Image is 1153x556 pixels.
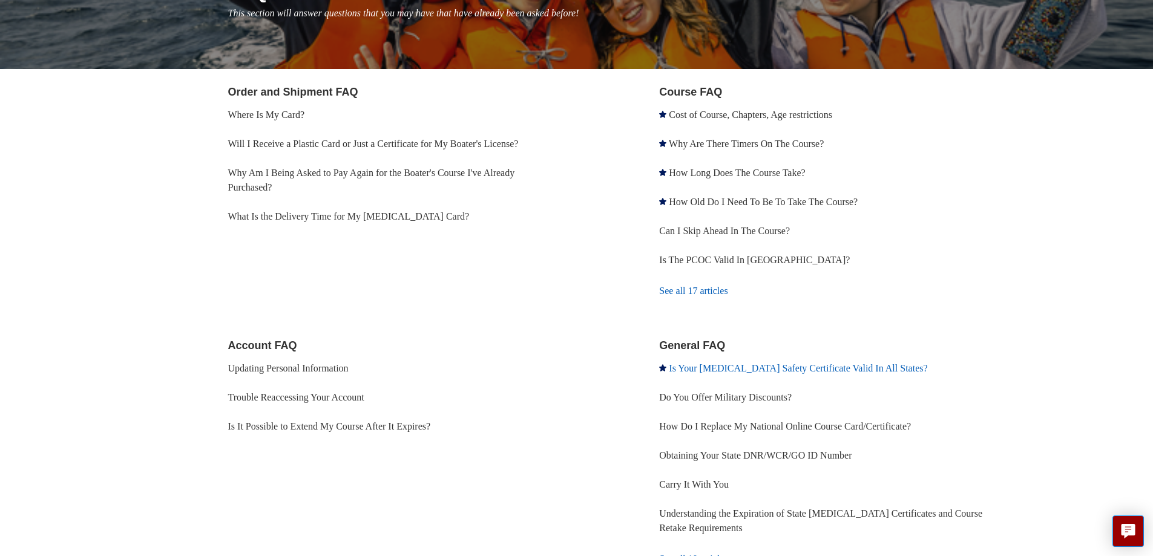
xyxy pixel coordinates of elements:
a: General FAQ [659,339,725,352]
a: Will I Receive a Plastic Card or Just a Certificate for My Boater's License? [228,139,519,149]
a: Where Is My Card? [228,110,305,120]
a: See all 17 articles [659,275,1012,307]
a: Obtaining Your State DNR/WCR/GO ID Number [659,450,852,460]
button: Live chat [1112,515,1144,547]
a: How Long Does The Course Take? [669,168,805,178]
a: Trouble Reaccessing Your Account [228,392,364,402]
a: Order and Shipment FAQ [228,86,358,98]
a: How Do I Replace My National Online Course Card/Certificate? [659,421,911,431]
svg: Promoted article [659,198,666,205]
a: Can I Skip Ahead In The Course? [659,226,790,236]
a: Why Am I Being Asked to Pay Again for the Boater's Course I've Already Purchased? [228,168,515,192]
a: Is It Possible to Extend My Course After It Expires? [228,421,431,431]
svg: Promoted article [659,140,666,147]
a: Is The PCOC Valid In [GEOGRAPHIC_DATA]? [659,255,850,265]
a: Is Your [MEDICAL_DATA] Safety Certificate Valid In All States? [669,363,927,373]
a: Why Are There Timers On The Course? [669,139,824,149]
a: Cost of Course, Chapters, Age restrictions [669,110,832,120]
a: Do You Offer Military Discounts? [659,392,792,402]
a: What Is the Delivery Time for My [MEDICAL_DATA] Card? [228,211,470,221]
a: Carry It With You [659,479,729,489]
a: Updating Personal Information [228,363,349,373]
a: How Old Do I Need To Be To Take The Course? [669,197,858,207]
svg: Promoted article [659,169,666,176]
a: Course FAQ [659,86,722,98]
a: Account FAQ [228,339,297,352]
a: Understanding the Expiration of State [MEDICAL_DATA] Certificates and Course Retake Requirements [659,508,982,533]
p: This section will answer questions that you may have that have already been asked before! [228,6,1013,21]
svg: Promoted article [659,111,666,118]
svg: Promoted article [659,364,666,371]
